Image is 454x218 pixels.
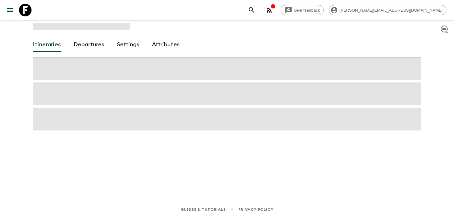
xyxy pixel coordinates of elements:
[336,8,446,13] span: [PERSON_NAME][EMAIL_ADDRESS][DOMAIN_NAME]
[238,206,273,213] a: Privacy Policy
[181,206,226,213] a: Guides & Tutorials
[4,4,16,16] button: menu
[281,5,324,15] a: Give feedback
[152,37,180,52] a: Attributes
[73,37,104,52] a: Departures
[329,5,446,15] div: [PERSON_NAME][EMAIL_ADDRESS][DOMAIN_NAME]
[33,37,61,52] a: Itineraries
[117,37,139,52] a: Settings
[290,8,323,13] span: Give feedback
[245,4,258,16] button: search adventures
